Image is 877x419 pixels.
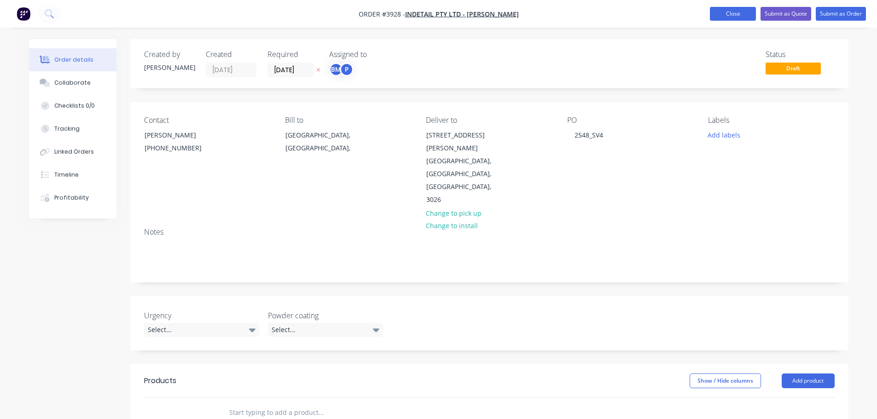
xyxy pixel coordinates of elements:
[144,375,176,386] div: Products
[29,163,116,186] button: Timeline
[29,117,116,140] button: Tracking
[144,323,259,337] div: Select...
[329,50,421,59] div: Assigned to
[54,194,89,202] div: Profitability
[144,50,195,59] div: Created by
[144,63,195,72] div: [PERSON_NAME]
[206,50,256,59] div: Created
[267,50,318,59] div: Required
[766,50,835,59] div: Status
[340,63,354,76] div: P
[405,10,519,18] a: Indetail Pty Ltd - [PERSON_NAME]
[54,125,80,133] div: Tracking
[29,140,116,163] button: Linked Orders
[421,207,486,219] button: Change to pick up
[137,128,229,158] div: [PERSON_NAME][PHONE_NUMBER]
[703,128,745,141] button: Add labels
[285,116,411,125] div: Bill to
[710,7,756,21] button: Close
[54,171,79,179] div: Timeline
[144,310,259,321] label: Urgency
[816,7,866,21] button: Submit as Order
[17,7,30,21] img: Factory
[567,116,693,125] div: PO
[268,323,383,337] div: Select...
[29,71,116,94] button: Collaborate
[278,128,370,158] div: [GEOGRAPHIC_DATA], [GEOGRAPHIC_DATA],
[144,116,270,125] div: Contact
[54,79,91,87] div: Collaborate
[29,48,116,71] button: Order details
[708,116,834,125] div: Labels
[766,63,821,74] span: Draft
[268,310,383,321] label: Powder coating
[54,102,95,110] div: Checklists 0/0
[145,129,221,142] div: [PERSON_NAME]
[359,10,405,18] span: Order #3928 -
[426,155,503,206] div: [GEOGRAPHIC_DATA], [GEOGRAPHIC_DATA], [GEOGRAPHIC_DATA], 3026
[285,129,362,155] div: [GEOGRAPHIC_DATA], [GEOGRAPHIC_DATA],
[329,63,354,76] button: BMP
[690,373,761,388] button: Show / Hide columns
[54,56,93,64] div: Order details
[567,128,610,142] div: 2548_SV4
[29,94,116,117] button: Checklists 0/0
[782,373,835,388] button: Add product
[54,148,94,156] div: Linked Orders
[329,63,343,76] div: BM
[426,116,552,125] div: Deliver to
[145,142,221,155] div: [PHONE_NUMBER]
[421,219,482,232] button: Change to install
[418,128,511,207] div: [STREET_ADDRESS][PERSON_NAME][GEOGRAPHIC_DATA], [GEOGRAPHIC_DATA], [GEOGRAPHIC_DATA], 3026
[29,186,116,209] button: Profitability
[761,7,811,21] button: Submit as Quote
[144,228,835,236] div: Notes
[426,129,503,155] div: [STREET_ADDRESS][PERSON_NAME]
